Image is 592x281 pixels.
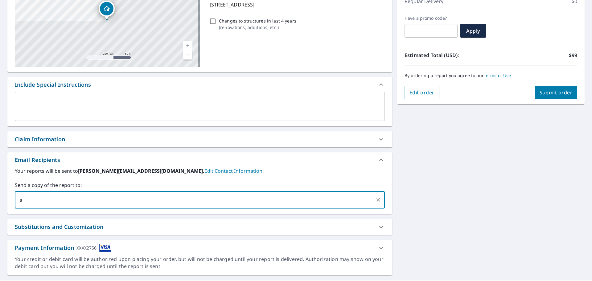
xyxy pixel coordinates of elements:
[405,15,458,21] label: Have a promo code?
[15,167,385,175] label: Your reports will be sent to
[465,27,481,34] span: Apply
[204,167,264,174] a: EditContactInfo
[15,223,103,231] div: Substitutions and Customization
[405,52,491,59] p: Estimated Total (USD):
[7,152,392,167] div: Email Recipients
[15,256,385,270] div: Your credit or debit card will be authorized upon placing your order, but will not be charged unt...
[7,131,392,147] div: Claim Information
[219,24,296,31] p: ( renovations, additions, etc. )
[99,1,115,20] div: Dropped pin, building 1, Residential property, 132 West Dr Northlake, IL 60164
[7,77,392,92] div: Include Special Instructions
[183,41,192,50] a: Current Level 17, Zoom In
[540,89,573,96] span: Submit order
[219,18,296,24] p: Changes to structures in last 4 years
[405,86,439,99] button: Edit order
[210,1,382,8] p: [STREET_ADDRESS]
[76,244,97,252] div: XXXX2756
[7,240,392,256] div: Payment InformationXXXX2756cardImage
[15,135,65,143] div: Claim Information
[374,196,383,204] button: Clear
[15,81,91,89] div: Include Special Instructions
[535,86,578,99] button: Submit order
[405,73,577,78] p: By ordering a report you agree to our
[183,50,192,60] a: Current Level 17, Zoom Out
[7,219,392,235] div: Substitutions and Customization
[15,181,385,189] label: Send a copy of the report to:
[78,167,204,174] b: [PERSON_NAME][EMAIL_ADDRESS][DOMAIN_NAME].
[569,52,577,59] p: $99
[15,244,111,252] div: Payment Information
[460,24,486,38] button: Apply
[484,72,511,78] a: Terms of Use
[409,89,434,96] span: Edit order
[15,156,60,164] div: Email Recipients
[99,244,111,252] img: cardImage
